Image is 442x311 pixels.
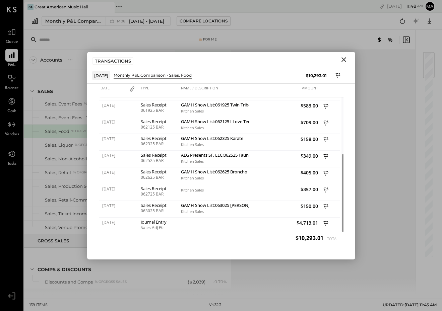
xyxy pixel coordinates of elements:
[181,188,248,192] div: Kitchen Sales
[379,3,385,10] div: copy link
[102,136,124,142] span: [DATE]
[45,224,110,231] div: Sales, Venue Promoter Rental
[181,136,248,142] div: GAMH Show List:062325 Karate
[141,153,178,157] div: Sales Receipt
[38,238,69,244] div: GROSS SALES
[141,119,178,124] div: Sales Receipt
[102,169,124,175] span: [DATE]
[129,18,164,24] span: [DATE] - [DATE]
[102,186,124,192] span: [DATE]
[181,169,248,176] div: GAMH Show List:062625 Broncho
[189,279,193,285] span: $
[0,26,23,45] a: Queue
[213,293,227,299] div: - 0.70
[223,293,227,298] span: %
[387,3,423,9] div: [DATE]
[45,18,102,24] div: Monthly P&L Comparison
[249,84,320,97] div: Amount
[188,293,192,298] span: $
[45,197,100,203] div: Sales, Retail-Commission
[102,153,124,158] span: [DATE]
[35,4,88,10] div: Great American Music Hall
[92,57,133,65] div: TRANSACTIONS
[71,129,103,134] div: % of GROSS SALES
[73,170,105,175] div: % of GROSS SALES
[141,108,178,113] div: 061925 BAR
[8,62,16,68] span: P&L
[141,125,178,130] div: 062125 BAR
[186,292,205,299] div: ( 2,039 )
[141,142,178,146] div: 062325 BAR
[251,186,318,192] span: $357.00
[29,302,48,308] div: 139 items
[0,72,23,91] a: Balance
[45,279,93,285] div: Discounts and Comps
[117,19,127,23] span: M06
[7,161,16,167] span: Tasks
[45,169,71,176] div: Sales, Retail
[0,49,23,68] a: P&L
[45,183,102,189] div: Sales, Production Services
[181,142,248,147] div: Kitchen Sales
[141,175,178,180] div: 062625 BAR
[141,225,178,230] div: Sales Adj P6
[203,37,217,42] div: For Me
[251,136,318,142] span: $158.00
[188,279,205,285] div: ( 2,039 )
[181,203,248,209] div: GAMH Show List:063025 [PERSON_NAME]
[251,153,318,159] span: $349.00
[141,136,178,141] div: Sales Receipt
[181,109,248,113] div: Kitchen Sales
[296,234,324,242] span: $10,293.01
[223,279,227,284] span: %
[102,203,124,209] span: [DATE]
[181,153,248,159] div: AEG Presents SF, LLC:062525 Faun
[102,102,124,108] span: [DATE]
[38,292,94,299] div: Total Comps & Discounts
[45,101,82,107] div: Sales, Event Fees
[181,126,248,130] div: Kitchen Sales
[141,158,178,163] div: 062525 BAR
[251,220,318,226] span: $4,713.01
[5,85,19,91] span: Balance
[45,156,111,162] div: Sales, Non-Alcoholic Beverage
[383,302,437,307] span: UPDATED: [DATE] 11:45 AM
[6,39,18,45] span: Queue
[141,102,178,107] div: Sales Receipt
[27,4,34,10] div: GA
[181,209,248,214] div: Kitchen Sales
[338,55,350,64] button: Close
[213,279,227,285] div: - 0.70
[0,118,23,138] a: Vendors
[181,159,248,164] div: Kitchen Sales
[141,186,178,191] div: Sales Receipt
[179,84,250,97] div: Name / Description
[92,71,110,80] div: [DATE]
[7,108,16,114] span: Cash
[425,1,435,12] button: ma
[181,102,248,109] div: GAMH Show List:061925 Twin Tribes
[84,101,116,106] div: % of GROSS SALES
[141,203,178,208] div: Sales Receipt
[45,128,69,135] div: Sales, Food
[45,142,73,148] div: Sales, Liquor
[0,148,23,167] a: Tasks
[209,302,221,308] div: v 4.32.3
[97,293,128,298] div: % of GROSS SALES
[251,169,318,176] span: $405.00
[102,119,124,125] span: [DATE]
[5,132,19,138] span: Vendors
[141,209,178,213] div: 063025 BAR
[102,220,124,225] span: [DATE]
[0,95,23,114] a: Cash
[75,143,107,147] div: % of GROSS SALES
[139,84,179,97] div: Type
[95,280,127,284] div: % of GROSS SALES
[177,16,231,26] button: Compare Locations
[181,176,248,180] div: Kitchen Sales
[306,73,327,78] div: $10,293.01
[251,119,318,126] span: $709.00
[251,203,318,209] span: $150.00
[40,57,62,63] div: Accounts
[181,119,248,126] div: GAMH Show List:062125 I Love Tenderloin Week Grand Finale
